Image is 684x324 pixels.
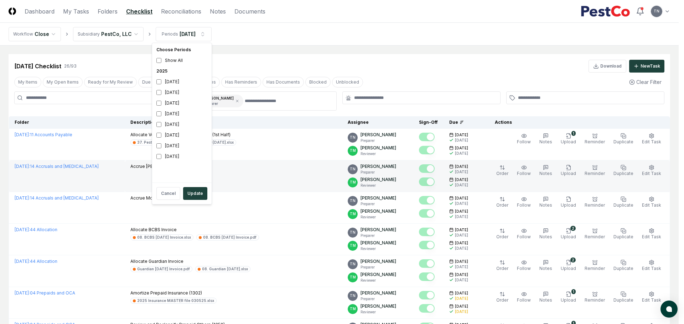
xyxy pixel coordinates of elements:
[455,264,468,270] div: [DATE]
[361,309,396,315] p: Reviewer
[517,171,531,176] span: Follow
[571,131,576,136] div: 1
[581,6,630,17] img: PestCo logo
[455,233,468,238] div: [DATE]
[539,139,552,144] span: Notes
[137,298,214,303] div: 2025 Insurance MASTER file 030525.xlsx
[361,151,396,156] p: Reviewer
[361,132,396,138] p: [PERSON_NAME]
[419,304,435,313] button: Mark complete
[419,146,435,154] button: Mark complete
[571,289,576,294] div: 1
[137,140,234,145] div: 37. PestCo LLC 5222 Bimonthly [DATE] -[DATE].xlsx
[361,214,396,220] p: Reviewer
[517,266,531,271] span: Follow
[613,234,633,239] span: Duplicate
[15,164,99,169] a: 14 Accruals and [MEDICAL_DATA]
[202,101,234,106] p: Preparer
[641,63,660,69] div: New Task
[455,182,468,188] div: [DATE]
[455,296,468,301] div: [DATE]
[585,266,605,271] span: Reminder
[161,7,201,16] a: Reconciliations
[154,87,210,98] div: [DATE]
[613,266,633,271] span: Duplicate
[539,266,552,271] span: Notes
[413,116,444,129] th: Sign-Off
[517,202,531,208] span: Follow
[154,44,210,55] div: Choose Periods
[361,265,396,270] p: Preparer
[539,202,552,208] span: Notes
[361,176,396,183] p: [PERSON_NAME]
[130,195,177,201] p: Accrue Monthly Bonus
[350,148,356,153] span: TM
[589,60,626,73] button: Download
[350,166,356,172] span: TN
[64,63,77,69] div: 26 / 93
[202,266,248,272] div: 08. Guardian [DATE].xlsx
[613,202,633,208] span: Duplicate
[455,177,468,182] span: [DATE]
[350,306,356,312] span: TM
[455,201,468,206] div: [DATE]
[15,132,72,137] a: 11 Accounts Payable
[613,297,633,303] span: Duplicate
[419,272,435,281] button: Mark complete
[455,272,468,277] span: [DATE]
[642,202,661,208] span: Edit Task
[585,139,605,144] span: Reminder
[585,297,605,303] span: Reminder
[561,266,576,271] span: Upload
[154,76,210,87] div: [DATE]
[350,180,356,185] span: TM
[455,132,468,138] span: [DATE]
[496,202,508,208] span: Order
[154,130,210,140] div: [DATE]
[15,195,30,201] span: [DATE] :
[332,77,363,87] button: Unblocked
[361,296,396,302] p: Preparer
[126,7,152,16] a: Checklist
[419,164,435,173] button: Mark complete
[138,77,170,87] button: Due Today
[350,135,356,140] span: TN
[361,271,396,278] p: [PERSON_NAME]
[361,183,396,188] p: Reviewer
[98,7,118,16] a: Folders
[15,132,30,137] span: [DATE] :
[517,234,531,239] span: Follow
[539,297,552,303] span: Notes
[350,211,356,217] span: TM
[561,171,576,176] span: Upload
[361,303,396,309] p: [PERSON_NAME]
[154,140,210,151] div: [DATE]
[183,187,207,200] button: Update
[15,227,57,232] a: 44 Allocation
[154,151,210,162] div: [DATE]
[234,7,265,16] a: Documents
[361,240,396,246] p: [PERSON_NAME]
[419,228,435,236] button: Mark complete
[455,151,468,156] div: [DATE]
[361,201,396,207] p: Preparer
[585,171,605,176] span: Reminder
[455,209,468,214] span: [DATE]
[361,170,396,175] p: Preparer
[210,7,226,16] a: Notes
[361,227,396,233] p: [PERSON_NAME]
[78,31,100,37] div: Subsidiary
[455,259,468,264] span: [DATE]
[350,230,356,235] span: TN
[350,243,356,248] span: TM
[156,187,180,200] button: Cancel
[154,108,210,119] div: [DATE]
[9,27,212,41] nav: breadcrumb
[13,31,33,37] div: Workflow
[130,227,259,233] p: Allocate BCBS Invoice
[496,297,508,303] span: Order
[342,116,413,129] th: Assignee
[361,138,396,143] p: Preparer
[570,226,576,231] div: 2
[125,116,342,129] th: Description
